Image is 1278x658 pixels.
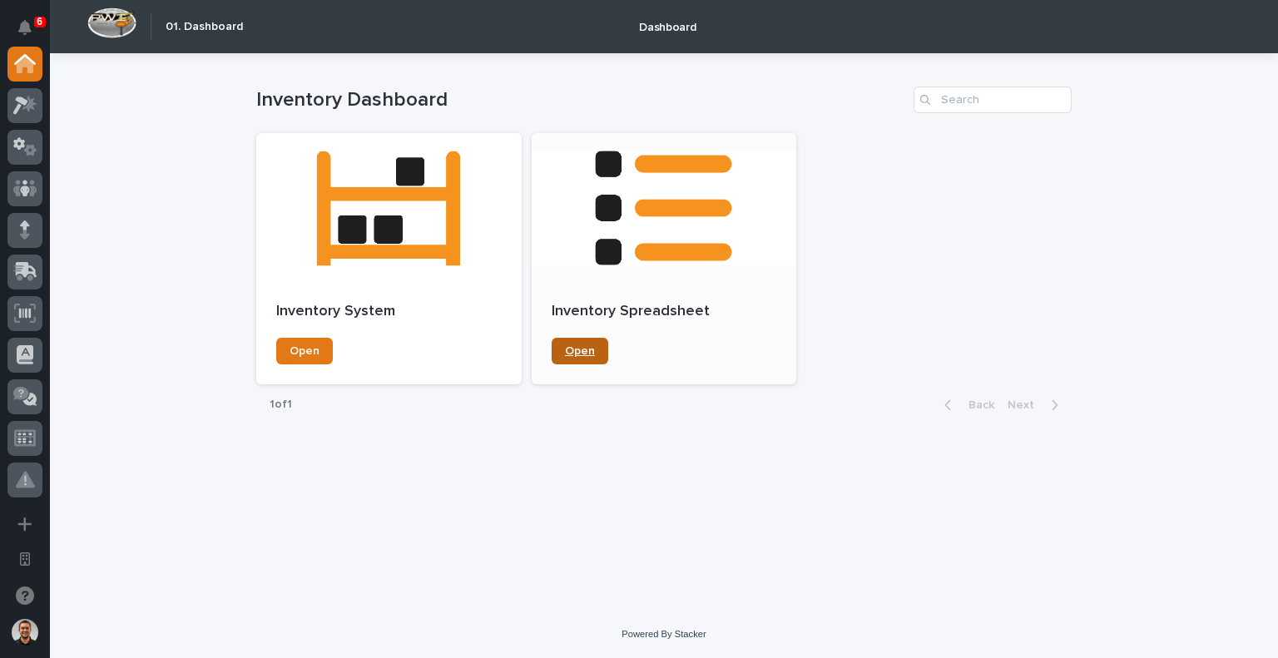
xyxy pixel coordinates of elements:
a: 🔗Onboarding Call [97,261,219,291]
p: 1 of 1 [256,384,305,425]
div: We're available if you need us! [57,202,211,215]
p: Inventory Spreadsheet [552,303,777,321]
p: How can we help? [17,93,303,120]
img: Workspace Logo [87,7,136,38]
div: Notifications6 [21,20,42,47]
a: Open [552,338,608,364]
a: Inventory SpreadsheetOpen [532,133,797,384]
button: Notifications [7,10,42,45]
div: Start new chat [57,186,273,202]
button: Next [1001,398,1072,413]
p: 6 [37,16,42,27]
p: Welcome 👋 [17,67,303,93]
span: Next [1008,399,1044,411]
input: Search [914,87,1072,113]
button: users-avatar [7,615,42,650]
a: Powered byPylon [117,308,201,321]
h1: Inventory Dashboard [256,88,907,112]
span: Onboarding Call [121,268,212,284]
a: 📖Help Docs [10,261,97,291]
img: 1736555164131-43832dd5-751b-4058-ba23-39d91318e5a0 [17,186,47,215]
div: 📖 [17,270,30,283]
button: Back [931,398,1001,413]
button: Open support chat [7,578,42,613]
img: Stacker [17,17,50,50]
span: Pylon [166,309,201,321]
span: Back [958,399,994,411]
a: Open [276,338,333,364]
div: 🔗 [104,270,117,283]
button: Add a new app... [7,507,42,542]
button: Start new chat [283,190,303,210]
h2: 01. Dashboard [166,20,243,34]
span: Open [290,345,319,357]
span: Help Docs [33,268,91,284]
p: Inventory System [276,303,502,321]
span: Open [565,345,595,357]
a: Powered By Stacker [622,629,706,639]
button: Open workspace settings [7,542,42,576]
a: Inventory SystemOpen [256,133,522,384]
